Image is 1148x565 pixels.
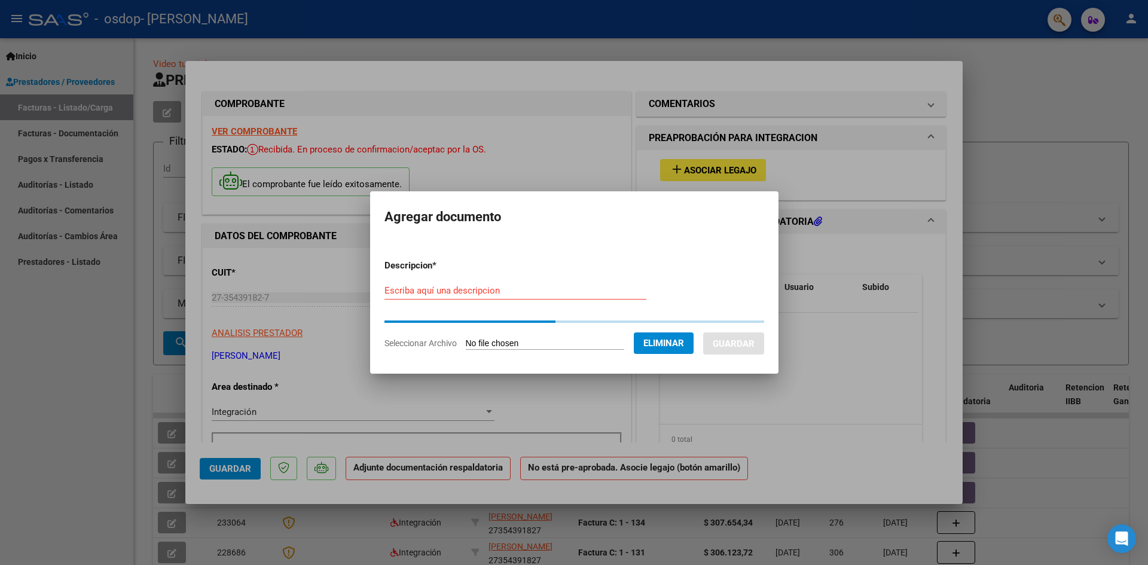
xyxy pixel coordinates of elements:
[713,338,755,349] span: Guardar
[703,332,764,355] button: Guardar
[643,338,684,349] span: Eliminar
[1107,524,1136,553] div: Open Intercom Messenger
[384,338,457,348] span: Seleccionar Archivo
[384,259,499,273] p: Descripcion
[384,206,764,228] h2: Agregar documento
[634,332,694,354] button: Eliminar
